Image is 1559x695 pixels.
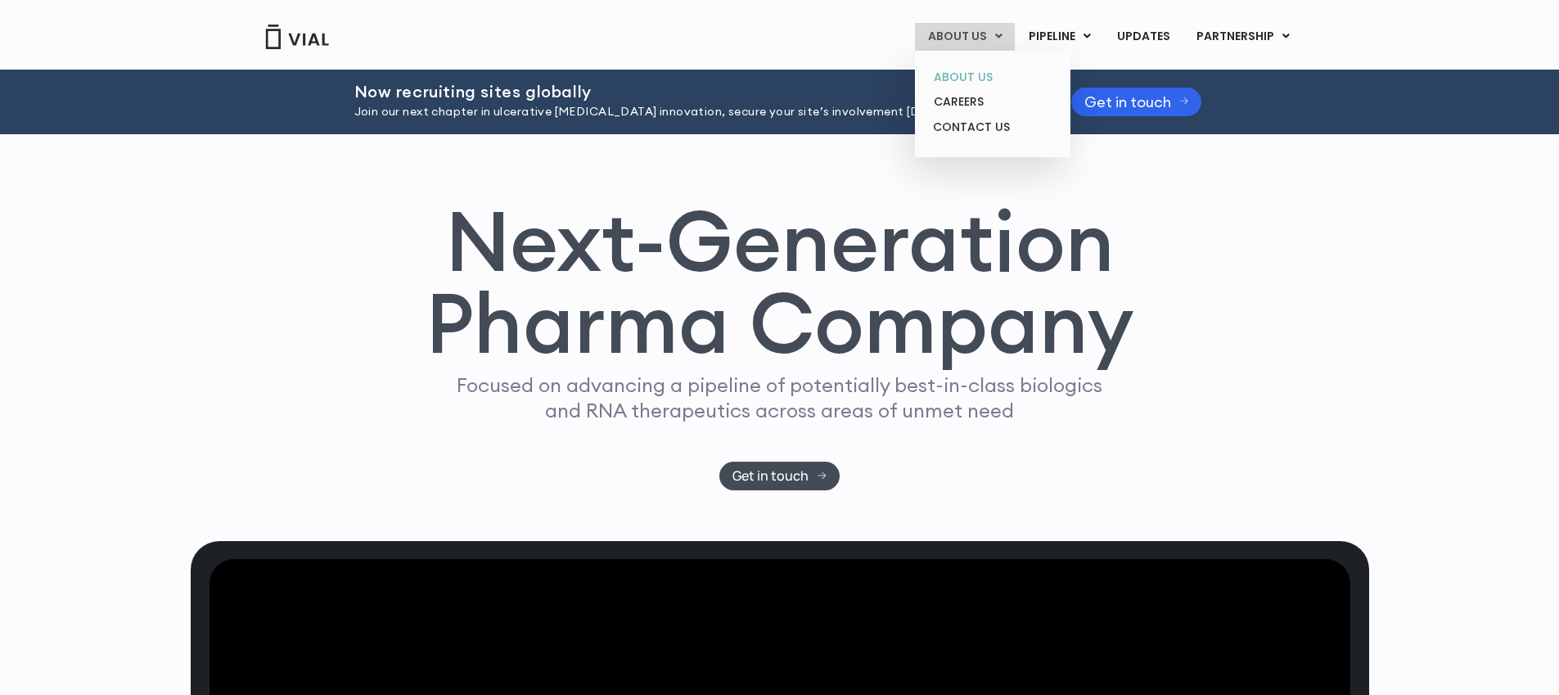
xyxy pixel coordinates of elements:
[1071,88,1202,116] a: Get in touch
[426,200,1134,365] h1: Next-Generation Pharma Company
[450,372,1110,423] p: Focused on advancing a pipeline of potentially best-in-class biologics and RNA therapeutics acros...
[719,462,840,490] a: Get in touch
[1183,23,1303,51] a: PARTNERSHIPMenu Toggle
[915,23,1015,51] a: ABOUT USMenu Toggle
[921,89,1064,115] a: CAREERS
[354,83,1030,101] h2: Now recruiting sites globally
[264,25,330,49] img: Vial Logo
[921,65,1064,90] a: ABOUT US
[921,115,1064,141] a: CONTACT US
[1016,23,1103,51] a: PIPELINEMenu Toggle
[732,470,809,482] span: Get in touch
[1104,23,1183,51] a: UPDATES
[354,103,1030,121] p: Join our next chapter in ulcerative [MEDICAL_DATA] innovation, secure your site’s involvement [DA...
[1084,96,1171,108] span: Get in touch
